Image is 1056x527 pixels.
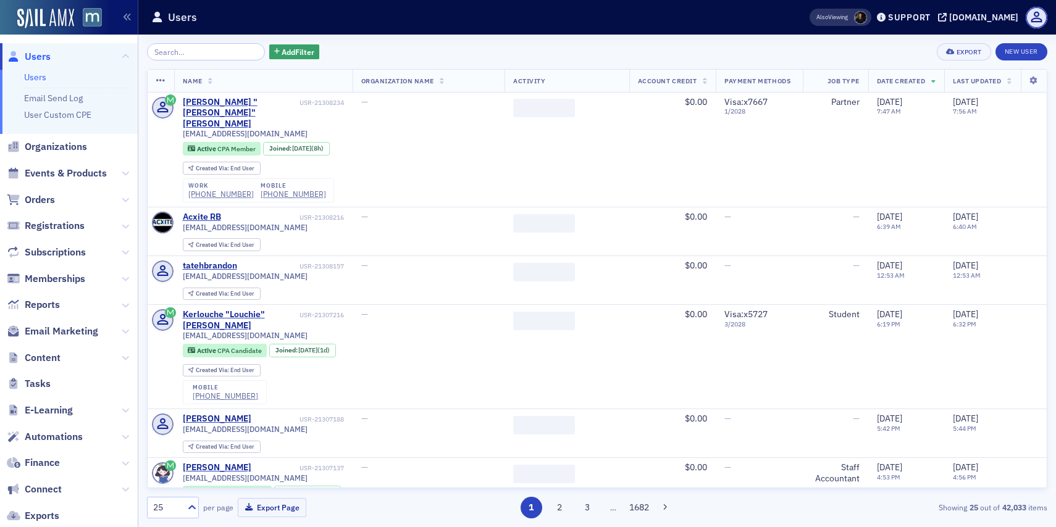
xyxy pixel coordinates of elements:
[513,312,575,330] span: ‌
[183,425,308,434] span: [EMAIL_ADDRESS][DOMAIN_NAME]
[253,464,344,472] div: USR-21307137
[183,97,298,130] a: [PERSON_NAME] "[PERSON_NAME]" [PERSON_NAME]
[269,144,293,152] span: Joined :
[188,189,254,199] a: [PHONE_NUMBER]
[292,144,324,152] div: (8h)
[629,497,650,518] button: 1682
[25,404,73,417] span: E-Learning
[877,473,900,481] time: 4:53 PM
[168,10,197,25] h1: Users
[1026,7,1047,28] span: Profile
[7,377,51,391] a: Tasks
[953,260,978,271] span: [DATE]
[7,272,85,286] a: Memberships
[188,182,254,189] div: work
[269,44,320,60] button: AddFilter
[361,211,368,222] span: —
[25,272,85,286] span: Memberships
[298,346,330,354] div: (1d)
[953,211,978,222] span: [DATE]
[724,107,794,115] span: 1 / 2028
[957,49,982,56] div: Export
[183,129,308,138] span: [EMAIL_ADDRESS][DOMAIN_NAME]
[685,309,707,320] span: $0.00
[183,486,272,499] div: Active: Active: Student Member
[188,144,255,152] a: Active CPA Member
[724,96,768,107] span: Visa : x7667
[183,238,261,251] div: Created Via: End User
[25,509,59,523] span: Exports
[74,8,102,29] a: View Homepage
[261,189,326,199] a: [PHONE_NUMBER]
[953,320,976,328] time: 6:32 PM
[183,212,221,223] div: Acxite RB
[24,93,83,104] a: Email Send Log
[274,486,341,499] div: Joined: 2025-09-15 00:00:00
[7,246,86,259] a: Subscriptions
[811,309,860,320] div: Student
[183,462,251,473] a: [PERSON_NAME]
[888,12,931,23] div: Support
[183,331,308,340] span: [EMAIL_ADDRESS][DOMAIN_NAME]
[183,473,308,483] span: [EMAIL_ADDRESS][DOMAIN_NAME]
[877,424,900,433] time: 5:42 PM
[183,344,267,357] div: Active: Active: CPA Candidate
[877,107,901,115] time: 7:47 AM
[685,413,707,424] span: $0.00
[196,366,230,374] span: Created Via :
[685,462,707,473] span: $0.00
[183,309,298,331] a: Kerlouche "Louchie" [PERSON_NAME]
[25,140,87,154] span: Organizations
[183,272,308,281] span: [EMAIL_ADDRESS][DOMAIN_NAME]
[24,72,46,83] a: Users
[877,309,902,320] span: [DATE]
[263,142,330,156] div: Joined: 2025-09-16 00:00:00
[7,456,60,470] a: Finance
[577,497,598,518] button: 3
[638,77,697,85] span: Account Credit
[853,211,860,222] span: —
[853,413,860,424] span: —
[17,9,74,28] img: SailAMX
[361,309,368,320] span: —
[183,142,261,156] div: Active: Active: CPA Member
[953,424,976,433] time: 5:44 PM
[724,77,790,85] span: Payment Methods
[7,325,98,338] a: Email Marketing
[7,50,51,64] a: Users
[239,262,344,270] div: USR-21308157
[183,364,261,377] div: Created Via: End User
[183,413,251,425] a: [PERSON_NAME]
[361,462,368,473] span: —
[269,344,336,357] div: Joined: 2025-09-15 00:00:00
[183,260,237,272] a: tatehbrandon
[967,502,980,513] strong: 25
[361,96,368,107] span: —
[7,430,83,444] a: Automations
[953,77,1001,85] span: Last Updated
[147,43,265,60] input: Search…
[938,13,1023,22] button: [DOMAIN_NAME]
[953,309,978,320] span: [DATE]
[25,219,85,233] span: Registrations
[282,46,314,57] span: Add Filter
[877,260,902,271] span: [DATE]
[513,214,575,233] span: ‌
[828,77,860,85] span: Job Type
[24,109,91,120] a: User Custom CPE
[854,11,867,24] span: Lauren McDonough
[197,144,217,153] span: Active
[25,298,60,312] span: Reports
[361,260,368,271] span: —
[953,107,977,115] time: 7:56 AM
[7,193,55,207] a: Orders
[25,50,51,64] span: Users
[25,430,83,444] span: Automations
[253,415,344,423] div: USR-21307188
[877,222,901,231] time: 6:39 AM
[196,442,230,450] span: Created Via :
[605,502,622,513] span: …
